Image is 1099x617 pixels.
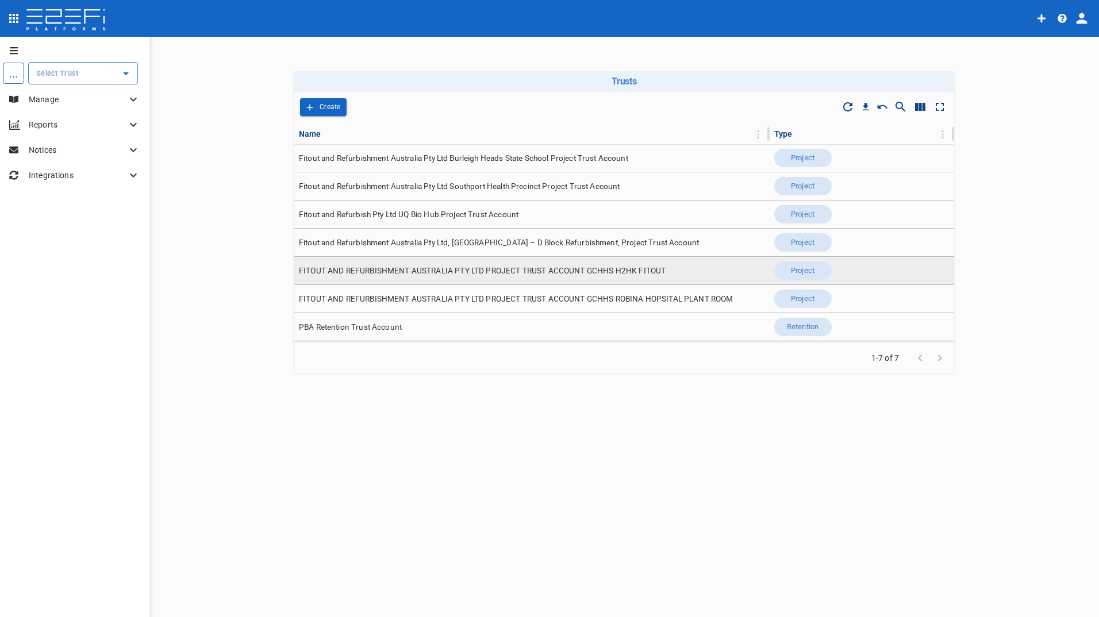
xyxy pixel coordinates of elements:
span: Project [784,294,821,304]
button: Open [118,65,134,82]
span: Project [784,209,821,220]
span: FITOUT AND REFURBISHMENT AUSTRALIA PTY LTD PROJECT TRUST ACCOUNT GCHHS ROBINA HOPSITAL PLANT ROOM [299,294,733,304]
span: Add Trust [300,98,347,116]
button: Reset Sorting [874,98,891,115]
input: Select Trust [33,67,116,79]
button: Toggle full screen [930,97,950,117]
p: Integrations [29,169,126,181]
div: Name [299,127,321,141]
span: Go to previous page [910,352,930,363]
span: Project [784,181,821,192]
span: 1-7 of 7 [867,352,904,364]
p: Manage [29,94,126,105]
span: Fitout and Refurbishment Australia Pty Ltd, [GEOGRAPHIC_DATA] – D Block Refurbishment, Project Tr... [299,237,699,248]
span: Fitout and Refurbishment Australia Pty Ltd Burleigh Heads State School Project Trust Account [299,153,628,164]
div: Type [774,127,793,141]
span: Go to next page [930,352,950,363]
button: Create [300,98,347,116]
button: Download CSV [858,99,874,115]
div: ... [3,63,24,84]
span: Project [784,237,821,248]
span: Refresh Data [838,97,858,117]
span: Retention [780,322,825,333]
span: Fitout and Refurbish Pty Ltd UQ Bio Hub Project Trust Account [299,209,518,220]
span: Fitout and Refurbishment Australia Pty Ltd Southport Health Precinct Project Trust Account [299,181,620,192]
span: Project [784,153,821,164]
p: Reports [29,119,126,130]
button: Column Actions [749,125,767,144]
span: Project [784,265,821,276]
button: Show/Hide search [891,97,910,117]
h6: Trusts [298,76,951,87]
p: Create [320,101,341,114]
span: FITOUT AND REFURBISHMENT AUSTRALIA PTY LTD PROJECT TRUST ACCOUNT GCHHS H2HK FITOUT [299,265,666,276]
span: PBA Retention Trust Account [299,322,402,333]
button: Column Actions [933,125,952,144]
button: Show/Hide columns [910,97,930,117]
p: Notices [29,144,126,156]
